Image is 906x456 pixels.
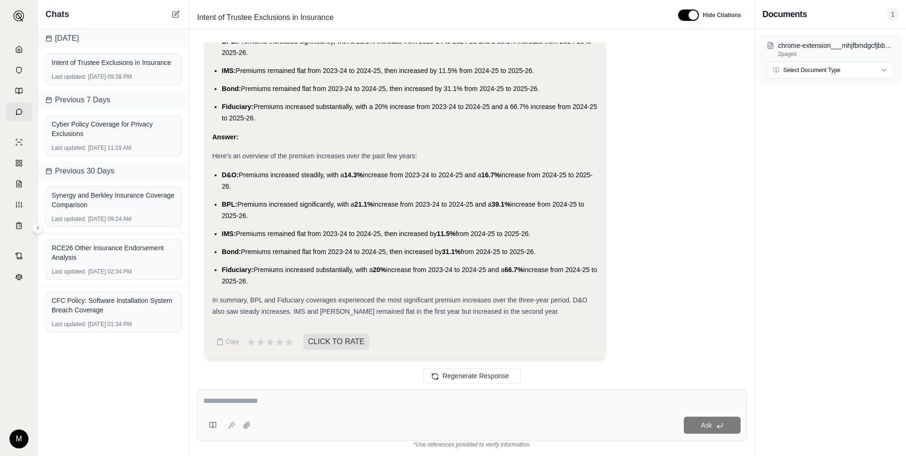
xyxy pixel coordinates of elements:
[241,248,442,255] span: Premiums remained flat from 2023-24 to 2024-25, then increased by
[222,230,236,237] span: IMS:
[303,334,369,350] span: CLICK TO RATE
[52,243,175,262] div: RCE26 Other Insurance Endorsement Analysis
[212,332,243,351] button: Copy
[222,37,237,45] span: BPL:
[363,171,481,179] span: increase from 2023-24 to 2024-25 and a
[222,266,254,274] span: Fiduciary:
[6,216,32,235] a: Coverage Table
[52,144,175,152] div: [DATE] 11:19 AM
[212,133,238,141] strong: Answer:
[193,10,337,25] span: Intent of Trustee Exclusions in Insurance
[6,102,32,121] a: Chat
[222,171,593,190] span: increase from 2024-25 to 2025-26.
[222,201,584,219] span: increase from 2024-25 to 2025-26.
[52,268,86,275] span: Last updated:
[778,41,894,50] p: chrome-extension___mhjfbmdgcfjbbpaeojofohoefgiehja.PDF
[38,29,189,48] div: [DATE]
[52,58,175,67] div: Intent of Trustee Exclusions in Insurance
[684,417,741,434] button: Ask
[193,10,667,25] div: Edit Title
[32,222,44,234] button: Expand sidebar
[461,248,535,255] span: from 2024-25 to 2025-26.
[443,372,509,380] span: Regenerate Response
[222,171,239,179] span: D&O:
[222,201,237,208] span: BPL:
[437,230,456,237] span: 11.5%
[887,8,898,21] span: 1
[442,248,461,255] span: 31.1%
[236,67,535,74] span: Premiums remained flat from 2023-24 to 2024-25, then increased by 11.5% from 2024-25 to 2025-26.
[237,201,354,208] span: Premiums increased significantly, with a
[241,85,539,92] span: Premiums remained flat from 2023-24 to 2024-25, then increased by 31.1% from 2024-25 to 2025-26.
[52,296,175,315] div: CFC Policy: Software Installation System Breach Coverage
[170,9,181,20] button: New Chat
[212,152,417,160] span: Here's an overview of the premium increases over the past few years:
[222,37,591,56] span: Premiums increased significantly, with a 21.1% increase from 2023-24 to 2024-25 and a 39.1% incre...
[6,82,32,100] a: Prompt Library
[701,421,712,429] span: Ask
[222,248,241,255] span: Bond:
[9,7,28,26] button: Expand sidebar
[52,119,175,138] div: Cyber Policy Coverage for Privacy Exclusions
[222,67,236,74] span: IMS:
[6,174,32,193] a: Claim Coverage
[13,10,25,22] img: Expand sidebar
[373,266,386,274] span: 20%
[354,201,373,208] span: 21.1%
[373,201,492,208] span: increase from 2023-24 to 2024-25 and a
[212,296,587,315] span: In summary, BPL and Fiduciary coverages experienced the most significant premium increases over t...
[38,162,189,181] div: Previous 30 Days
[386,266,505,274] span: increase from 2023-24 to 2024-25 and a
[6,267,32,286] a: Legal Search Engine
[344,171,363,179] span: 14.3%
[222,266,597,285] span: increase from 2024-25 to 2025-26.
[45,8,69,21] span: Chats
[481,171,500,179] span: 16.7%
[52,73,86,81] span: Last updated:
[52,144,86,152] span: Last updated:
[6,246,32,265] a: Contract Analysis
[455,230,530,237] span: from 2024-25 to 2025-26.
[767,41,894,58] button: chrome-extension___mhjfbmdgcfjbbpaeojofohoefgiehja.PDF2pages
[52,320,175,328] div: [DATE] 01:34 PM
[236,230,437,237] span: Premiums remained flat from 2023-24 to 2024-25, then increased by
[778,50,894,58] p: 2 pages
[38,91,189,109] div: Previous 7 Days
[6,133,32,152] a: Single Policy
[222,103,254,110] span: Fiduciary:
[52,215,175,223] div: [DATE] 09:24 AM
[222,103,597,122] span: Premiums increased substantially, with a 20% increase from 2023-24 to 2024-25 and a 66.7% increas...
[762,8,807,21] h3: Documents
[505,266,524,274] span: 66.7%
[197,441,747,448] div: *Use references provided to verify information.
[703,11,741,19] span: Hide Citations
[6,154,32,173] a: Policy Comparisons
[491,201,510,208] span: 39.1%
[423,368,521,383] button: Regenerate Response
[226,338,239,346] span: Copy
[6,61,32,80] a: Documents Vault
[6,195,32,214] a: Custom Report
[52,215,86,223] span: Last updated:
[9,429,28,448] div: M
[254,266,373,274] span: Premiums increased substantially, with a
[52,320,86,328] span: Last updated:
[52,268,175,275] div: [DATE] 02:34 PM
[52,191,175,210] div: Synergy and Berkley Insurance Coverage Comparison
[52,73,175,81] div: [DATE] 09:38 PM
[6,40,32,59] a: Home
[222,85,241,92] span: Bond:
[239,171,344,179] span: Premiums increased steadily, with a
